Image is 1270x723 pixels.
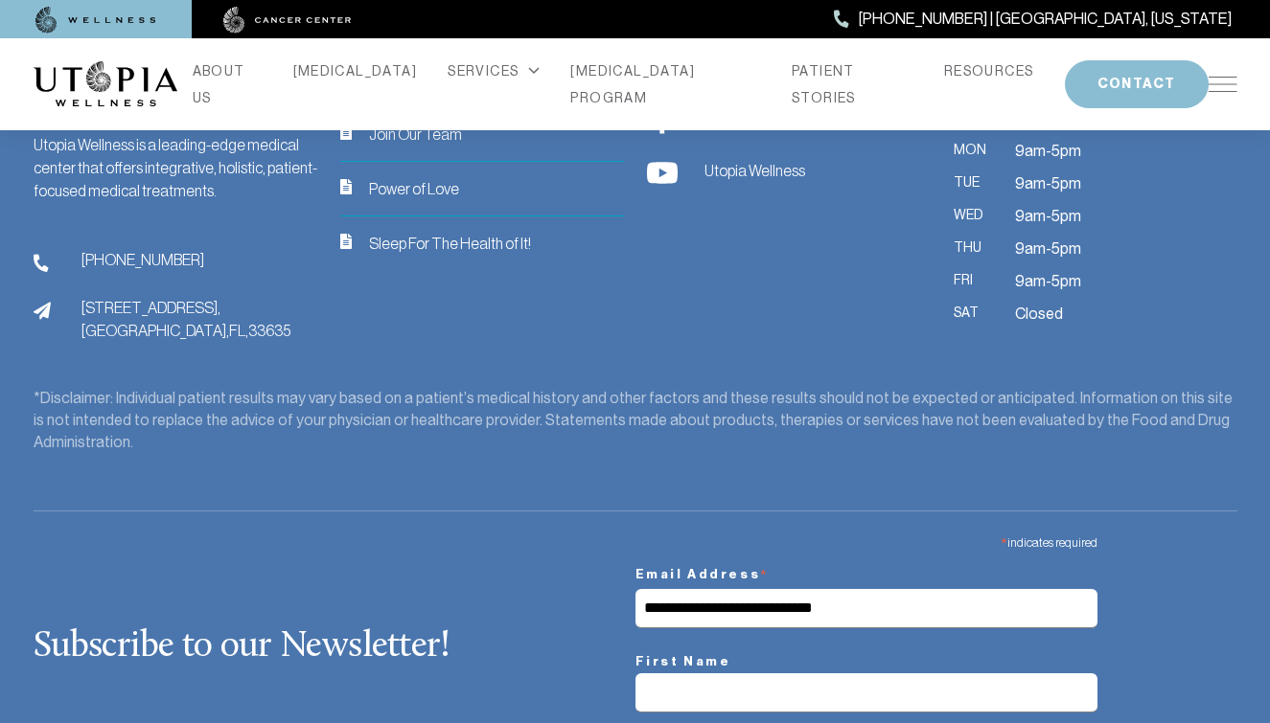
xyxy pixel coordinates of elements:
[1015,139,1081,164] span: 9am-5pm
[34,296,317,342] a: address[STREET_ADDRESS],[GEOGRAPHIC_DATA],FL,33635
[954,237,992,261] span: Thu
[1015,204,1081,229] span: 9am-5pm
[570,57,761,111] a: [MEDICAL_DATA] PROGRAM
[369,177,459,200] span: Power of Love
[1209,77,1237,92] img: icon-hamburger
[223,7,352,34] img: cancer center
[1015,171,1081,196] span: 9am-5pm
[954,139,992,164] span: Mon
[340,177,624,200] a: iconPower of Love
[340,123,624,146] a: iconJoin Our Team
[944,57,1034,84] a: RESOURCES
[954,269,992,294] span: Fri
[34,248,317,273] a: phone[PHONE_NUMBER]
[1015,269,1081,294] span: 9am-5pm
[448,57,540,84] div: SERVICES
[834,7,1232,32] a: [PHONE_NUMBER] | [GEOGRAPHIC_DATA], [US_STATE]
[635,650,1097,673] label: First Name
[340,124,352,140] img: icon
[34,302,51,320] img: address
[859,7,1232,32] span: [PHONE_NUMBER] | [GEOGRAPHIC_DATA], [US_STATE]
[34,627,635,667] h2: Subscribe to our Newsletter!
[369,232,531,255] span: Sleep For The Health of It!
[293,57,418,84] a: [MEDICAL_DATA]
[340,179,352,194] img: icon
[1015,302,1063,327] span: Closed
[647,161,678,185] img: Utopia Wellness
[1065,60,1209,108] button: CONTACT
[954,302,992,327] span: Sat
[704,159,805,182] span: Utopia Wellness
[635,527,1097,554] div: indicates required
[954,204,992,229] span: Wed
[193,57,263,111] a: ABOUT US
[340,232,624,255] a: iconSleep For The Health of It!
[81,296,290,342] span: [STREET_ADDRESS], [GEOGRAPHIC_DATA], FL, 33635
[792,57,913,111] a: PATIENT STORIES
[369,123,462,146] span: Join Our Team
[954,171,992,196] span: Tue
[647,157,915,185] a: Utopia Wellness Utopia Wellness
[1015,237,1081,261] span: 9am-5pm
[34,61,177,107] img: logo
[81,248,204,271] span: [PHONE_NUMBER]
[34,254,49,273] img: phone
[340,234,352,249] img: icon
[35,7,156,34] img: wellness
[34,133,317,202] div: Utopia Wellness is a leading-edge medical center that offers integrative, holistic, patient-focus...
[34,388,1237,454] div: *Disclaimer: Individual patient results may vary based on a patient’s medical history and other f...
[635,554,1097,589] label: Email Address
